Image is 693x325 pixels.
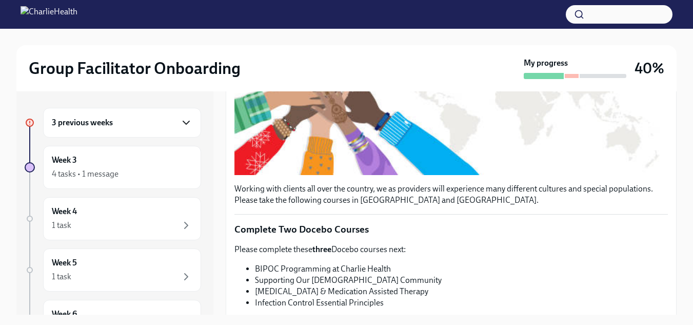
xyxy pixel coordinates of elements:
[635,59,664,78] h3: 40%
[255,297,668,309] li: Infection Control Essential Principles
[52,220,71,231] div: 1 task
[234,223,668,236] p: Complete Two Docebo Courses
[25,197,201,240] a: Week 41 task
[21,6,77,23] img: CharlieHealth
[255,286,668,297] li: [MEDICAL_DATA] & Medication Assisted Therapy
[234,183,668,206] p: Working with clients all over the country, we as providers will experience many different culture...
[52,271,71,282] div: 1 task
[52,168,118,180] div: 4 tasks • 1 message
[25,146,201,189] a: Week 34 tasks • 1 message
[52,117,113,128] h6: 3 previous weeks
[25,248,201,292] a: Week 51 task
[52,257,77,269] h6: Week 5
[43,108,201,138] div: 3 previous weeks
[52,155,77,166] h6: Week 3
[255,275,668,286] li: Supporting Our [DEMOGRAPHIC_DATA] Community
[312,244,331,254] strong: three
[29,58,241,79] h2: Group Facilitator Onboarding
[52,206,77,217] h6: Week 4
[255,263,668,275] li: BIPOC Programming at Charlie Health
[234,244,668,255] p: Please complete these Docebo courses next:
[52,309,77,320] h6: Week 6
[524,58,568,69] strong: My progress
